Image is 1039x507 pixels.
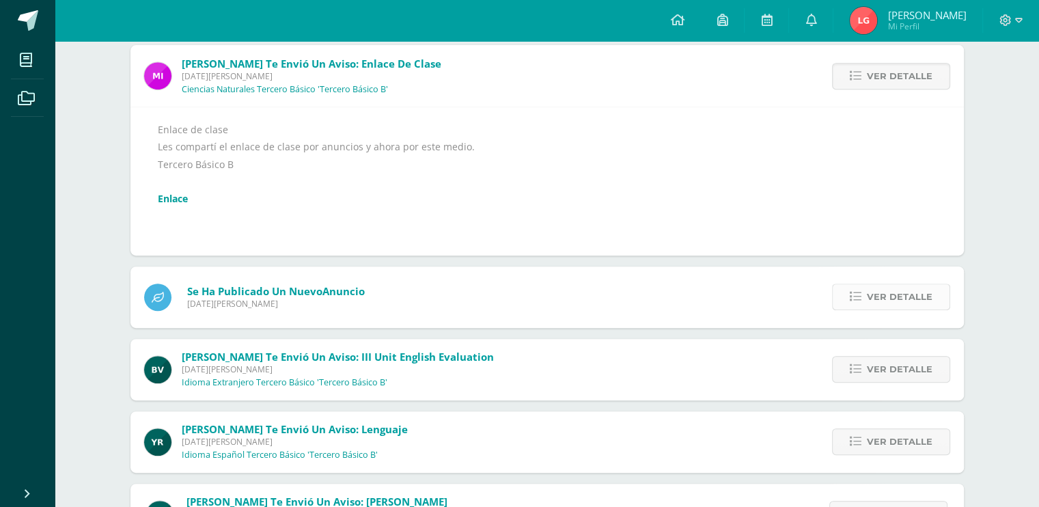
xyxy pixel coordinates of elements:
span: [DATE][PERSON_NAME] [182,70,441,82]
span: Ver detalle [867,64,932,89]
p: Idioma Extranjero Tercero Básico 'Tercero Básico B' [182,377,387,388]
div: Enlace de clase Les compartí el enlace de clase por anuncios y ahora por este medio. Tercero Bási... [158,121,937,241]
img: 07bdc07b5f7a5bb3996481c5c7550e72.png [144,356,171,383]
a: Enlace [158,192,188,205]
span: Mi Perfil [887,20,966,32]
p: Ciencias Naturales Tercero Básico 'Tercero Básico B' [182,84,388,95]
span: [DATE][PERSON_NAME] [187,298,365,310]
span: [DATE][PERSON_NAME] [182,436,408,448]
img: 68f22fc691a25975abbfbeab9e04d97e.png [850,7,877,34]
img: 765d7ba1372dfe42393184f37ff644ec.png [144,428,171,456]
span: [PERSON_NAME] te envió un aviso: Enlace de clase [182,57,441,70]
span: Ver detalle [867,357,932,382]
span: Ver detalle [867,429,932,454]
span: Anuncio [322,284,365,298]
span: Se ha publicado un nuevo [187,284,365,298]
span: [DATE][PERSON_NAME] [182,364,494,375]
span: [PERSON_NAME] te envió un aviso: Lenguaje [182,422,408,436]
p: Idioma Español Tercero Básico 'Tercero Básico B' [182,450,378,461]
span: [PERSON_NAME] te envió un aviso: III Unit English Evaluation [182,350,494,364]
span: [PERSON_NAME] [887,8,966,22]
span: Ver detalle [867,284,932,310]
img: e71b507b6b1ebf6fbe7886fc31de659d.png [144,62,171,90]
